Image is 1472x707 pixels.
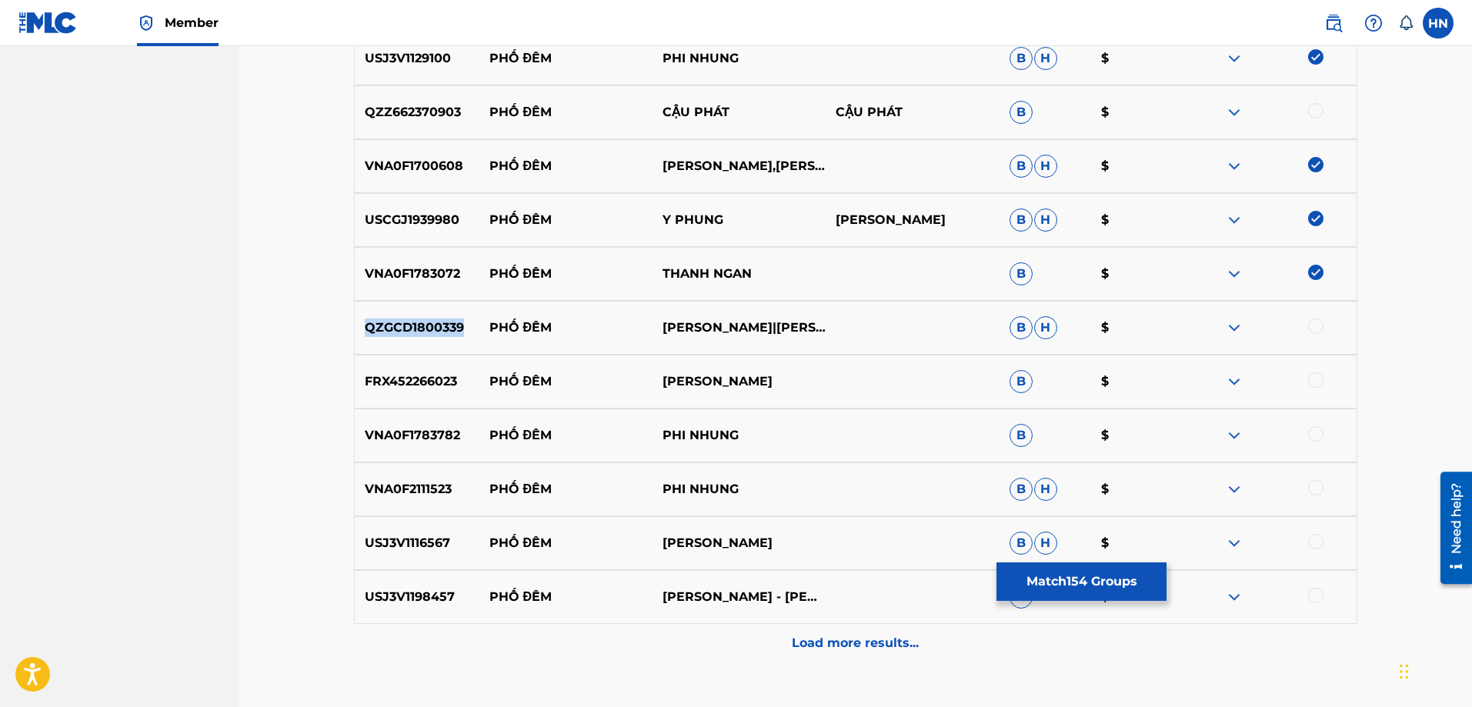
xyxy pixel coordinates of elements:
span: B [1010,532,1033,555]
p: $ [1091,426,1183,445]
img: expand [1225,588,1243,606]
iframe: Resource Center [1429,466,1472,590]
p: PHỐ ĐÊM [479,426,652,445]
p: PHI NHUNG [653,480,826,499]
p: PHỐ ĐÊM [479,588,652,606]
span: B [1010,47,1033,70]
p: PHỐ ĐÊM [479,49,652,68]
button: Match154 Groups [996,562,1167,601]
div: Help [1358,8,1389,38]
img: expand [1225,426,1243,445]
p: USCGJ1939980 [355,211,479,229]
img: expand [1225,372,1243,391]
p: Y PHUNG [653,211,826,229]
p: USJ3V1129100 [355,49,479,68]
p: $ [1091,49,1183,68]
p: VNA0F1783782 [355,426,479,445]
p: $ [1091,318,1183,337]
span: H [1034,47,1057,70]
span: H [1034,478,1057,501]
p: VNA0F1700608 [355,157,479,175]
img: deselect [1308,265,1323,280]
span: B [1010,370,1033,393]
p: PHỐ ĐÊM [479,480,652,499]
span: B [1010,155,1033,178]
span: B [1010,208,1033,232]
span: B [1010,101,1033,124]
span: B [1010,478,1033,501]
p: QZZ662370903 [355,103,479,122]
p: [PERSON_NAME] [653,372,826,391]
span: H [1034,208,1057,232]
p: $ [1091,480,1183,499]
p: $ [1091,157,1183,175]
span: B [1010,316,1033,339]
p: PHỐ ĐÊM [479,534,652,552]
p: PHỐ ĐÊM [479,265,652,283]
span: B [1010,424,1033,447]
p: QZGCD1800339 [355,318,479,337]
p: [PERSON_NAME] - [PERSON_NAME] [653,588,826,606]
p: CẬU PHÁT [826,103,999,122]
img: expand [1225,211,1243,229]
img: deselect [1308,49,1323,65]
p: PHỐ ĐÊM [479,157,652,175]
img: expand [1225,480,1243,499]
div: Drag [1400,649,1409,695]
p: [PERSON_NAME]|[PERSON_NAME] [653,318,826,337]
p: USJ3V1198457 [355,588,479,606]
p: PHỐ ĐÊM [479,318,652,337]
img: expand [1225,157,1243,175]
img: expand [1225,103,1243,122]
p: $ [1091,265,1183,283]
p: [PERSON_NAME] [653,534,826,552]
p: THANH NGAN [653,265,826,283]
a: Public Search [1318,8,1349,38]
span: H [1034,155,1057,178]
img: MLC Logo [18,12,78,34]
span: H [1034,316,1057,339]
img: expand [1225,534,1243,552]
img: deselect [1308,157,1323,172]
p: $ [1091,534,1183,552]
p: USJ3V1116567 [355,534,479,552]
p: $ [1091,211,1183,229]
img: Top Rightsholder [137,14,155,32]
p: PHI NHUNG [653,49,826,68]
p: Load more results... [792,634,919,652]
p: PHỐ ĐÊM [479,211,652,229]
iframe: Chat Widget [1395,633,1472,707]
img: deselect [1308,211,1323,226]
div: User Menu [1423,8,1454,38]
p: CẬU PHÁT [653,103,826,122]
p: VNA0F1783072 [355,265,479,283]
img: help [1364,14,1383,32]
p: VNA0F2111523 [355,480,479,499]
p: [PERSON_NAME] [826,211,999,229]
p: $ [1091,372,1183,391]
p: PHI NHUNG [653,426,826,445]
div: Notifications [1398,15,1414,31]
img: expand [1225,265,1243,283]
p: FRX452266023 [355,372,479,391]
img: expand [1225,49,1243,68]
img: expand [1225,318,1243,337]
p: PHỐ ĐÊM [479,103,652,122]
p: $ [1091,103,1183,122]
span: H [1034,532,1057,555]
span: Member [165,14,219,32]
img: search [1324,14,1343,32]
span: B [1010,262,1033,285]
p: [PERSON_NAME],[PERSON_NAME] [653,157,826,175]
p: PHỐ ĐÊM [479,372,652,391]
